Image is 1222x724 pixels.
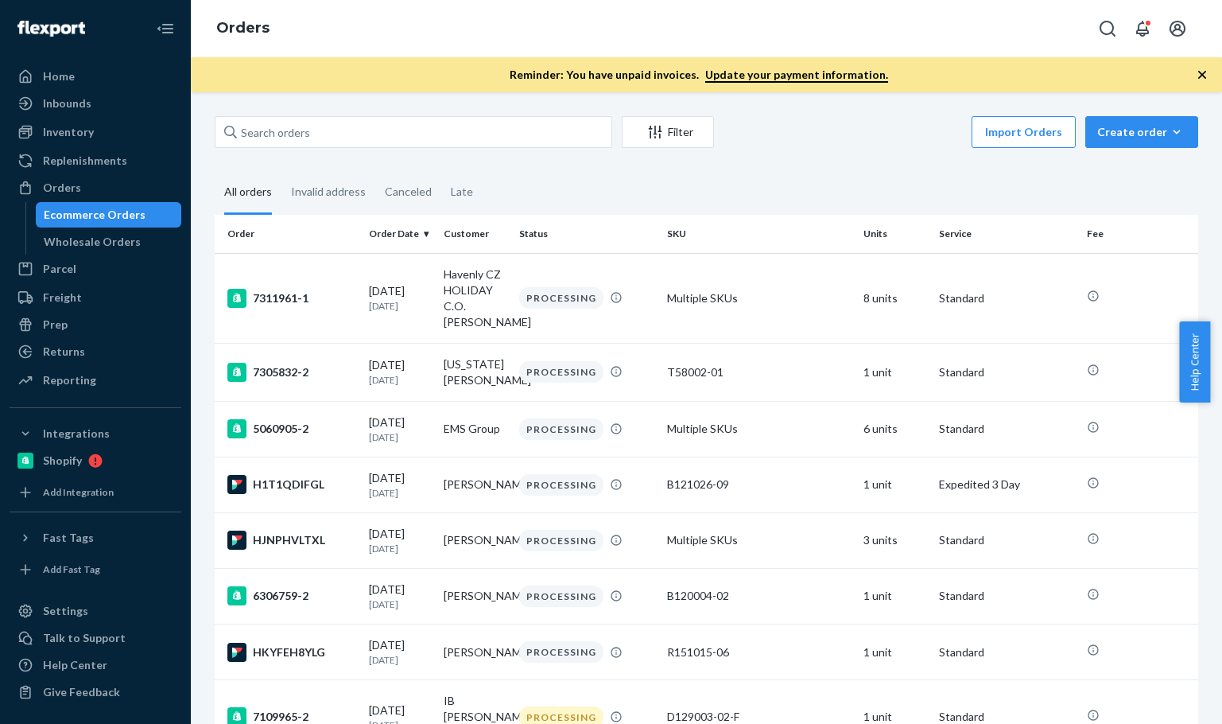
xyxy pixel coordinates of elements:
[939,290,1074,306] p: Standard
[451,171,473,212] div: Late
[10,448,181,473] a: Shopify
[17,21,85,37] img: Flexport logo
[519,418,603,440] div: PROCESSING
[437,253,513,343] td: Havenly CZ HOLIDAY C.O. [PERSON_NAME]
[369,582,432,611] div: [DATE]
[437,343,513,401] td: [US_STATE][PERSON_NAME]
[939,644,1074,660] p: Standard
[1127,13,1158,45] button: Open notifications
[10,285,181,310] a: Freight
[43,453,82,469] div: Shopify
[437,568,513,624] td: [PERSON_NAME]
[369,470,432,500] div: [DATE]
[43,426,110,442] div: Integrations
[10,421,181,446] button: Integrations
[10,625,181,651] a: Talk to Support
[939,421,1074,437] p: Standard
[43,485,114,499] div: Add Integration
[939,477,1074,492] p: Expedited 3 Day
[857,215,933,253] th: Units
[36,229,182,255] a: Wholesale Orders
[227,643,356,662] div: HKYFEH8YLG
[622,116,714,148] button: Filter
[10,148,181,173] a: Replenishments
[1097,124,1186,140] div: Create order
[363,215,438,253] th: Order Date
[519,586,603,607] div: PROCESSING
[1085,116,1198,148] button: Create order
[227,289,356,308] div: 7311961-1
[1162,13,1193,45] button: Open account menu
[519,287,603,309] div: PROCESSING
[385,171,432,212] div: Canceled
[215,116,612,148] input: Search orders
[43,372,96,388] div: Reporting
[43,68,75,84] div: Home
[43,261,76,277] div: Parcel
[369,637,432,667] div: [DATE]
[43,657,107,673] div: Help Center
[43,180,81,196] div: Orders
[369,542,432,555] p: [DATE]
[369,526,432,555] div: [DATE]
[10,480,181,505] a: Add Integration
[623,124,713,140] div: Filter
[10,119,181,145] a: Inventory
[667,477,851,492] div: B121026-09
[933,215,1080,253] th: Service
[857,625,933,680] td: 1 unit
[1179,321,1210,403] button: Help Center
[444,227,506,240] div: Customer
[43,124,94,140] div: Inventory
[204,6,282,52] ol: breadcrumbs
[510,67,888,83] p: Reminder: You have unpaid invoices.
[10,368,181,393] a: Reporting
[519,361,603,383] div: PROCESSING
[1092,13,1123,45] button: Open Search Box
[216,19,270,37] a: Orders
[369,299,432,313] p: [DATE]
[43,95,91,111] div: Inbounds
[519,530,603,551] div: PROCESSING
[369,373,432,387] p: [DATE]
[661,401,857,457] td: Multiple SKUs
[857,343,933,401] td: 1 unit
[437,401,513,457] td: EMS Group
[519,474,603,496] div: PROCESSING
[10,312,181,337] a: Prep
[10,679,181,705] button: Give Feedback
[10,64,181,89] a: Home
[519,641,603,663] div: PROCESSING
[227,419,356,438] div: 5060905-2
[224,171,272,215] div: All orders
[10,256,181,282] a: Parcel
[857,568,933,624] td: 1 unit
[437,512,513,568] td: [PERSON_NAME]
[227,586,356,605] div: 6306759-2
[661,512,857,568] td: Multiple SKUs
[705,68,888,83] a: Update your payment information.
[857,457,933,512] td: 1 unit
[10,598,181,624] a: Settings
[1080,215,1198,253] th: Fee
[43,290,82,306] div: Freight
[10,339,181,364] a: Returns
[369,486,432,500] p: [DATE]
[939,364,1074,380] p: Standard
[227,475,356,494] div: H1T1QDIFGL
[369,283,432,313] div: [DATE]
[215,215,363,253] th: Order
[10,557,181,582] a: Add Fast Tag
[437,625,513,680] td: [PERSON_NAME]
[369,357,432,387] div: [DATE]
[369,597,432,611] p: [DATE]
[43,317,68,333] div: Prep
[227,531,356,550] div: HJNPHVLTXL
[857,401,933,457] td: 6 units
[10,175,181,200] a: Orders
[661,215,857,253] th: SKU
[513,215,661,253] th: Status
[44,234,141,250] div: Wholesale Orders
[44,207,145,223] div: Ecommerce Orders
